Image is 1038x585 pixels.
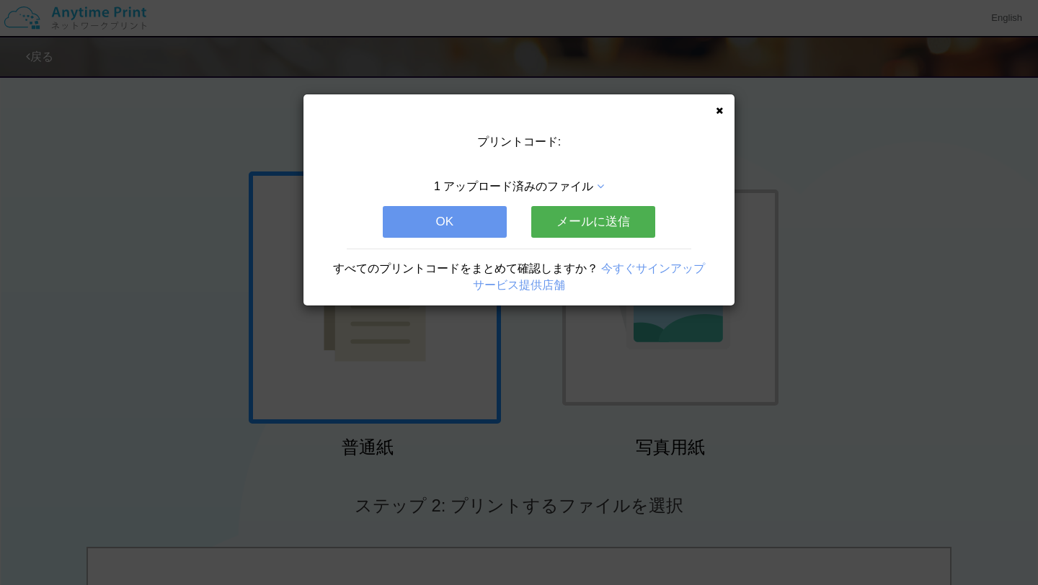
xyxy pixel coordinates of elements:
button: OK [383,206,507,238]
a: サービス提供店舗 [473,279,565,291]
span: プリントコード: [477,135,561,148]
a: 今すぐサインアップ [601,262,705,274]
button: メールに送信 [531,206,655,238]
span: 1 アップロード済みのファイル [434,180,593,192]
span: すべてのプリントコードをまとめて確認しますか？ [333,262,598,274]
